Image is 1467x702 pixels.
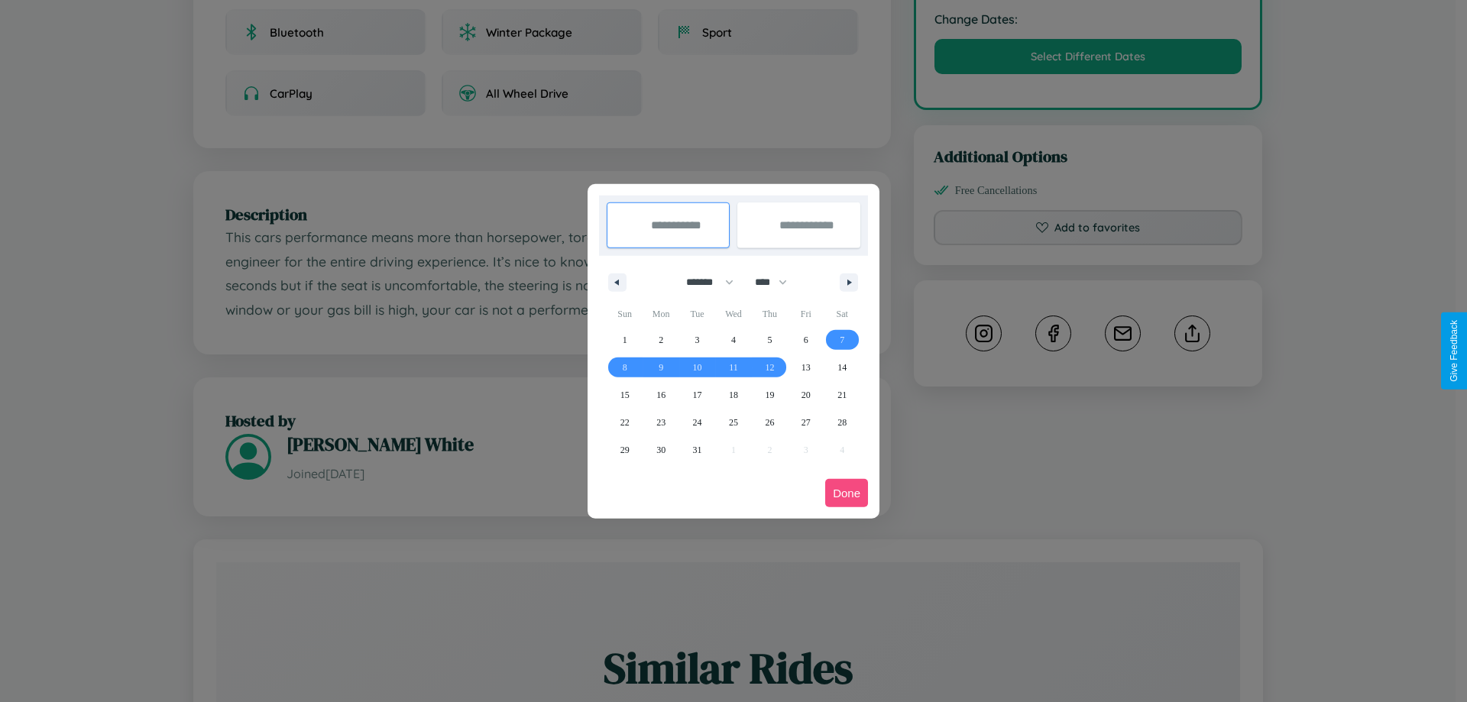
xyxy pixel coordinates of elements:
button: 5 [752,326,788,354]
button: 19 [752,381,788,409]
span: 26 [765,409,774,436]
span: 4 [731,326,736,354]
span: Wed [715,302,751,326]
button: 3 [679,326,715,354]
span: Fri [788,302,824,326]
button: 13 [788,354,824,381]
span: 20 [802,381,811,409]
span: 13 [802,354,811,381]
button: 16 [643,381,678,409]
span: 23 [656,409,665,436]
span: 8 [623,354,627,381]
button: 17 [679,381,715,409]
span: 18 [729,381,738,409]
span: 1 [623,326,627,354]
button: 29 [607,436,643,464]
button: 28 [824,409,860,436]
button: 6 [788,326,824,354]
span: 10 [693,354,702,381]
span: Thu [752,302,788,326]
span: Mon [643,302,678,326]
span: 24 [693,409,702,436]
button: 9 [643,354,678,381]
span: 9 [659,354,663,381]
span: 14 [837,354,847,381]
span: Sat [824,302,860,326]
button: 26 [752,409,788,436]
button: 25 [715,409,751,436]
button: 31 [679,436,715,464]
button: 30 [643,436,678,464]
span: 15 [620,381,630,409]
span: 19 [765,381,774,409]
span: 11 [729,354,738,381]
button: 1 [607,326,643,354]
button: 20 [788,381,824,409]
button: 8 [607,354,643,381]
button: 14 [824,354,860,381]
span: 30 [656,436,665,464]
button: 4 [715,326,751,354]
button: 23 [643,409,678,436]
button: 11 [715,354,751,381]
span: Sun [607,302,643,326]
span: 17 [693,381,702,409]
button: Done [825,479,868,507]
span: 5 [767,326,772,354]
button: 24 [679,409,715,436]
button: 15 [607,381,643,409]
button: 10 [679,354,715,381]
button: 27 [788,409,824,436]
button: 12 [752,354,788,381]
span: 28 [837,409,847,436]
button: 7 [824,326,860,354]
button: 2 [643,326,678,354]
span: 31 [693,436,702,464]
button: 18 [715,381,751,409]
span: 2 [659,326,663,354]
span: 6 [804,326,808,354]
button: 21 [824,381,860,409]
span: 27 [802,409,811,436]
span: Tue [679,302,715,326]
span: 16 [656,381,665,409]
span: 12 [765,354,774,381]
span: 25 [729,409,738,436]
div: Give Feedback [1449,320,1459,382]
span: 7 [840,326,844,354]
span: 29 [620,436,630,464]
button: 22 [607,409,643,436]
span: 22 [620,409,630,436]
span: 3 [695,326,700,354]
span: 21 [837,381,847,409]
